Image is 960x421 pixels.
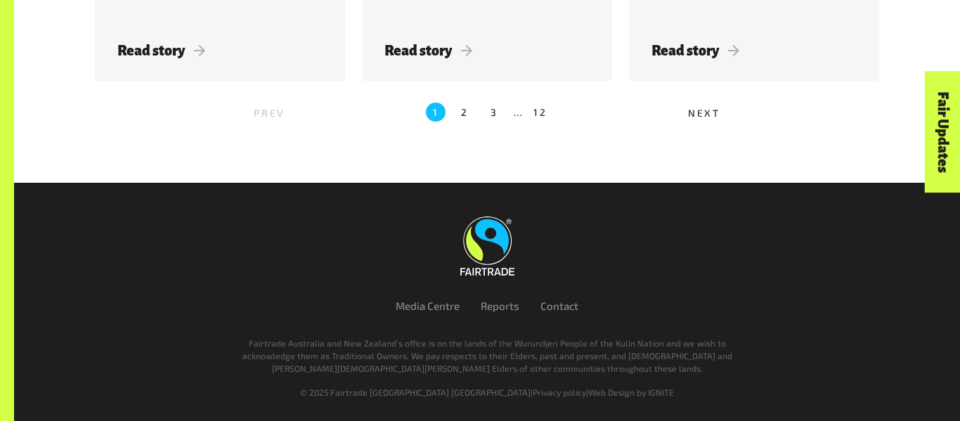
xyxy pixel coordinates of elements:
p: Fairtrade Australia and New Zealand’s office is on the lands of the Wurundjeri People of the Kuli... [233,337,741,375]
span: © 2025 Fairtrade [GEOGRAPHIC_DATA] [GEOGRAPHIC_DATA] [300,387,531,397]
a: Media Centre [396,299,460,312]
span: Read story [384,43,472,58]
span: Read story [651,43,739,58]
img: Fairtrade Australia New Zealand logo [460,216,514,276]
span: Next [688,107,720,119]
label: 1 [426,103,446,122]
span: Read story [117,43,205,58]
label: 12 [533,103,547,122]
a: Privacy policy [533,387,586,397]
label: 2 [455,103,475,122]
a: Contact [540,299,578,312]
a: Reports [481,299,519,312]
li: … [514,103,524,122]
a: Web Design by IGNITE [588,387,674,397]
div: | | [102,386,872,399]
label: 3 [484,103,504,122]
